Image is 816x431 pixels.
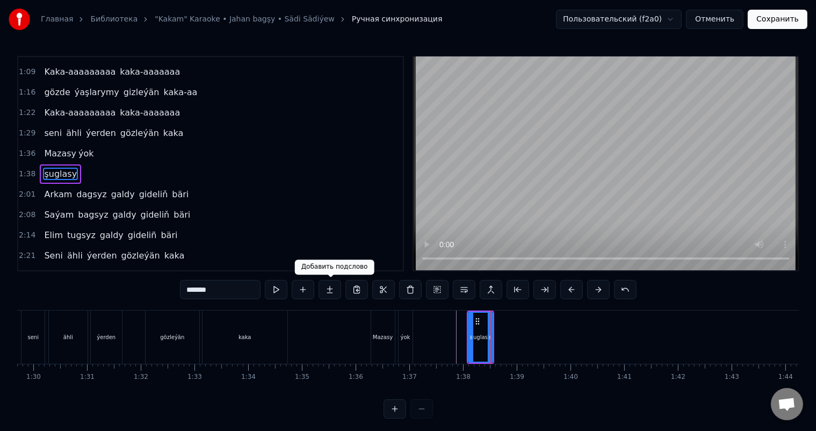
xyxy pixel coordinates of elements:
[120,249,161,262] span: gözleýän
[686,10,743,29] button: Отменить
[19,67,35,77] span: 1:09
[19,87,35,98] span: 1:16
[160,333,184,341] div: gözleýän
[43,249,64,262] span: Seni
[171,188,190,200] span: bäri
[66,249,84,262] span: ähli
[77,209,109,221] span: bagsyz
[63,333,73,341] div: ähli
[41,14,442,25] nav: breadcrumb
[510,373,524,382] div: 1:39
[187,373,202,382] div: 1:33
[66,270,95,282] span: bagtly
[564,373,578,382] div: 1:40
[122,270,148,282] span: ýalan
[86,249,118,262] span: ýerden
[90,14,138,25] a: Библиотека
[43,66,117,78] span: Kaka-aaaaaaaaa
[402,373,417,382] div: 1:37
[295,373,309,382] div: 1:35
[138,188,169,200] span: gideliň
[43,270,63,282] span: Men
[43,229,64,241] span: Elim
[140,209,171,221] span: gideliň
[778,373,793,382] div: 1:44
[66,229,97,241] span: tugsyz
[617,373,632,382] div: 1:41
[43,147,77,160] span: Mazasy
[295,260,374,275] div: Добавить подслово
[160,229,179,241] span: bäri
[119,127,160,139] span: gözleýän
[471,333,491,341] div: şuglasy
[19,148,35,159] span: 1:36
[456,373,471,382] div: 1:38
[127,229,158,241] span: gideliñ
[172,209,191,221] span: bäri
[112,209,138,221] span: galdy
[373,333,393,341] div: Mazasy
[401,333,410,341] div: ýok
[43,209,75,221] span: Saýam
[162,86,198,98] span: kaka-aa
[239,333,251,341] div: kaka
[99,229,125,241] span: galdy
[241,373,256,382] div: 1:34
[671,373,685,382] div: 1:42
[155,14,335,25] a: "Kakam" Karaoke • Jahan bagşy • Sädi Sädiýew
[771,388,803,420] div: Открытый чат
[65,127,83,139] span: ähli
[41,14,73,25] a: Главная
[77,147,95,160] span: ýok
[110,188,136,200] span: galdy
[725,373,739,382] div: 1:43
[19,169,35,179] span: 1:38
[19,230,35,241] span: 2:14
[74,86,120,98] span: ýaşlarymy
[19,107,35,118] span: 1:22
[75,188,107,200] span: dagsyz
[19,189,35,200] span: 2:01
[97,270,120,282] span: diýip
[43,168,78,180] span: şuglasy
[162,127,185,139] span: kaka
[97,333,115,341] div: ýerden
[119,66,181,78] span: kaka-aaaaaaa
[85,127,117,139] span: ýerden
[80,373,95,382] div: 1:31
[9,9,30,30] img: youka
[19,250,35,261] span: 2:21
[26,373,41,382] div: 1:30
[163,249,186,262] span: kaka
[19,210,35,220] span: 2:08
[43,106,117,119] span: Kaka-aaaaaaaaa
[748,10,807,29] button: Сохранить
[122,86,161,98] span: gizleýän
[19,128,35,139] span: 1:29
[27,333,38,341] div: seni
[352,14,443,25] span: Ручная синхронизация
[43,127,63,139] span: seni
[43,188,73,200] span: Arkam
[134,373,148,382] div: 1:32
[349,373,363,382] div: 1:36
[43,86,71,98] span: gözde
[119,106,181,119] span: kaka-aaaaaaa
